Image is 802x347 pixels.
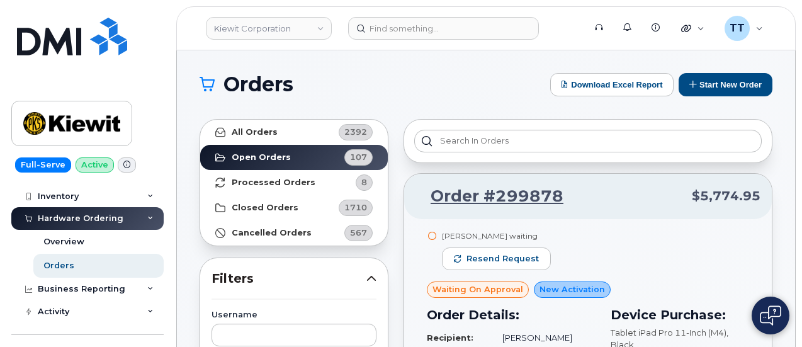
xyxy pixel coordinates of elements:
[679,73,772,96] button: Start New Order
[611,327,726,338] span: Tablet iPad Pro 11-Inch (M4)
[415,185,563,208] a: Order #299878
[760,305,781,326] img: Open chat
[350,227,367,239] span: 567
[414,130,762,152] input: Search in orders
[344,202,367,213] span: 1710
[200,120,388,145] a: All Orders2392
[212,270,366,288] span: Filters
[611,305,749,324] h3: Device Purchase:
[361,176,367,188] span: 8
[232,178,315,188] strong: Processed Orders
[432,283,523,295] span: Waiting On Approval
[442,247,551,270] button: Resend request
[539,283,605,295] span: New Activation
[200,170,388,195] a: Processed Orders8
[223,75,293,94] span: Orders
[466,253,539,265] span: Resend request
[232,203,298,213] strong: Closed Orders
[344,126,367,138] span: 2392
[442,230,551,241] div: [PERSON_NAME] waiting
[427,333,473,343] strong: Recipient:
[232,228,312,238] strong: Cancelled Orders
[200,220,388,246] a: Cancelled Orders567
[200,145,388,170] a: Open Orders107
[232,152,291,162] strong: Open Orders
[350,151,367,163] span: 107
[427,305,596,324] h3: Order Details:
[200,195,388,220] a: Closed Orders1710
[550,73,674,96] button: Download Excel Report
[232,127,278,137] strong: All Orders
[212,311,376,319] label: Username
[692,187,760,205] span: $5,774.95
